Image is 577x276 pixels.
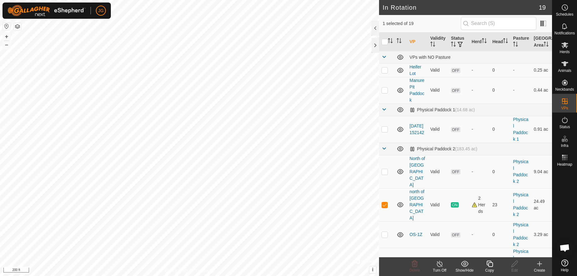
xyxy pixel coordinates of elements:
[410,55,550,60] div: VPs with NO Pasture
[539,3,546,12] span: 19
[531,63,552,77] td: 0.25 ac
[490,188,510,221] td: 23
[410,78,424,103] a: Manure Pit Paddock
[410,64,421,76] a: Heifer Lot
[502,268,527,273] div: Edit
[428,77,448,103] td: Valid
[472,168,487,175] div: -
[477,268,502,273] div: Copy
[513,117,528,142] a: Physical Paddock 1
[455,107,475,112] span: (14.68 ac)
[469,33,490,51] th: Herd
[544,43,549,48] p-sorticon: Activate to sort
[513,192,528,217] a: Physical Paddock 2
[372,267,373,272] span: i
[451,43,456,48] p-sorticon: Activate to sort
[555,238,574,257] a: Open chat
[561,268,569,272] span: Help
[503,39,508,44] p-sorticon: Activate to sort
[472,195,487,215] div: 2 Herds
[383,4,539,11] h2: In Rotation
[410,146,477,152] div: Physical Paddock 2
[552,257,577,274] a: Help
[3,23,10,30] button: Reset Map
[531,188,552,221] td: 24.49 ac
[451,88,460,93] span: OFF
[531,248,552,274] td: 2.57 ac
[451,232,460,238] span: OFF
[448,33,469,51] th: Status
[3,33,10,40] button: +
[561,144,568,148] span: Infra
[98,8,104,14] span: JG
[430,43,435,48] p-sorticon: Activate to sort
[557,163,572,166] span: Heatmap
[428,248,448,274] td: Valid
[510,33,531,51] th: Pasture
[397,39,402,44] p-sorticon: Activate to sort
[510,63,531,77] td: -
[472,87,487,93] div: -
[451,169,460,174] span: OFF
[427,268,452,273] div: Turn Off
[410,123,424,135] a: [DATE] 152142
[560,50,570,54] span: Herds
[409,268,420,273] span: Delete
[490,248,510,274] td: 0
[472,126,487,133] div: -
[383,20,461,27] span: 1 selected of 19
[513,43,518,48] p-sorticon: Activate to sort
[428,188,448,221] td: Valid
[195,268,214,273] a: Contact Us
[482,39,487,44] p-sorticon: Activate to sort
[451,127,460,132] span: OFF
[490,221,510,248] td: 0
[7,5,86,16] img: Gallagher Logo
[472,67,487,73] div: -
[531,77,552,103] td: 0.44 ac
[451,202,458,208] span: ON
[410,189,424,220] a: north of [GEOGRAPHIC_DATA]
[452,268,477,273] div: Show/Hide
[556,13,573,16] span: Schedules
[531,155,552,188] td: 9.04 ac
[531,116,552,143] td: 0.91 ac
[490,33,510,51] th: Head
[407,33,428,51] th: VP
[3,41,10,48] button: –
[513,249,528,273] a: Physical Paddock 2
[555,88,574,91] span: Neckbands
[428,116,448,143] td: Valid
[428,63,448,77] td: Valid
[451,68,460,73] span: OFF
[428,221,448,248] td: Valid
[14,23,21,30] button: Map Layers
[410,232,422,237] a: OS-1Z
[490,77,510,103] td: 0
[513,159,528,184] a: Physical Paddock 2
[472,231,487,238] div: -
[490,116,510,143] td: 0
[561,106,568,110] span: VPs
[513,222,528,247] a: Physical Paddock 2
[531,33,552,51] th: [GEOGRAPHIC_DATA] Area
[410,107,475,113] div: Physical Paddock 1
[531,221,552,248] td: 3.29 ac
[428,33,448,51] th: Validity
[388,39,393,44] p-sorticon: Activate to sort
[461,17,536,30] input: Search (S)
[369,266,376,273] button: i
[490,155,510,188] td: 0
[455,146,477,151] span: (183.45 ac)
[490,63,510,77] td: 0
[559,125,570,129] span: Status
[555,31,575,35] span: Notifications
[428,155,448,188] td: Valid
[510,77,531,103] td: -
[165,268,188,273] a: Privacy Policy
[558,69,571,73] span: Animals
[410,156,425,187] a: North of [GEOGRAPHIC_DATA]
[527,268,552,273] div: Create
